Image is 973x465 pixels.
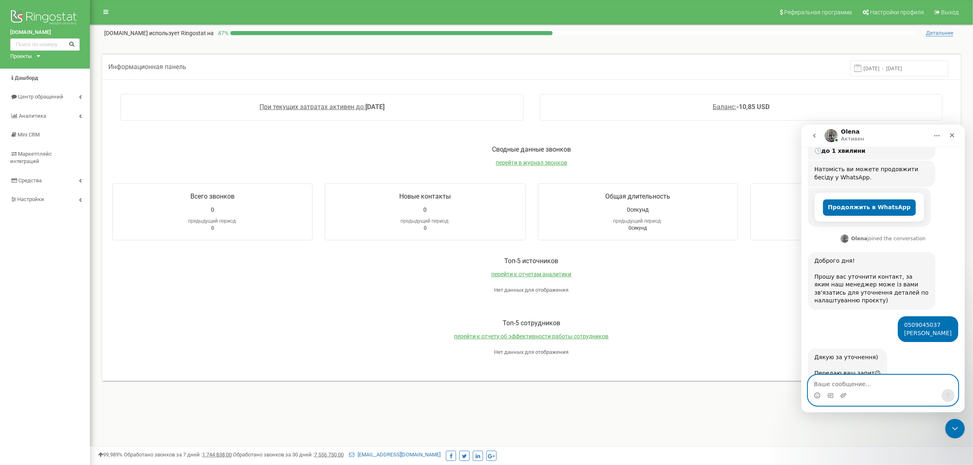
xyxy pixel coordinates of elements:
[784,9,852,16] span: Реферальная программа
[605,192,670,200] span: Общая длительность
[211,225,214,231] span: 0
[941,9,959,16] span: Выход
[494,349,569,355] span: Нет данных для отображения
[259,103,365,111] span: При текущих затратах активен до:
[505,257,559,265] span: Toп-5 источников
[18,94,63,100] span: Центр обращений
[494,287,569,293] span: Нет данных для отображения
[400,218,450,224] span: предыдущий период:
[10,38,80,51] input: Поиск по номеру
[713,103,769,111] a: Баланс:-10,85 USD
[424,225,427,231] span: 0
[801,125,965,412] iframe: Intercom live chat
[124,452,232,458] span: Обработано звонков за 7 дней :
[98,452,123,458] span: 99,989%
[945,419,965,438] iframe: Intercom live chat
[454,333,609,340] a: перейти к отчету об эффективности работы сотрудников
[349,452,441,458] a: [EMAIL_ADDRESS][DOMAIN_NAME]
[149,30,214,36] span: использует Ringostat на
[627,206,649,214] span: 0секунд
[259,103,385,111] a: При текущих затратах активен до:[DATE]
[202,452,232,458] u: 1 744 838,00
[492,145,571,153] span: Сводные данные звонков
[214,29,230,37] p: 47 %
[613,218,662,224] span: предыдущий период:
[423,206,427,214] span: 0
[10,53,32,60] div: Проекты
[10,151,52,165] span: Маркетплейс интеграций
[503,319,560,327] span: Toп-5 сотрудников
[190,192,235,200] span: Всего звонков
[104,29,214,37] p: [DOMAIN_NAME]
[17,196,44,202] span: Настройки
[233,452,344,458] span: Обработано звонков за 30 дней :
[10,8,80,29] img: Ringostat logo
[19,113,46,119] span: Аналитика
[188,218,237,224] span: предыдущий период:
[492,271,572,277] a: перейти к отчетам аналитики
[629,225,647,231] span: 0секунд
[18,177,42,183] span: Средства
[211,206,214,214] span: 0
[496,159,567,166] a: перейти в журнал звонков
[870,9,924,16] span: Настройки профиля
[399,192,451,200] span: Новые контакты
[18,132,40,138] span: Mini CRM
[314,452,344,458] u: 7 556 750,00
[15,75,38,81] span: Дашборд
[926,30,953,36] span: Детальнее
[10,29,80,36] a: [DOMAIN_NAME]
[108,63,186,71] span: Информационная панель
[713,103,736,111] span: Баланс:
